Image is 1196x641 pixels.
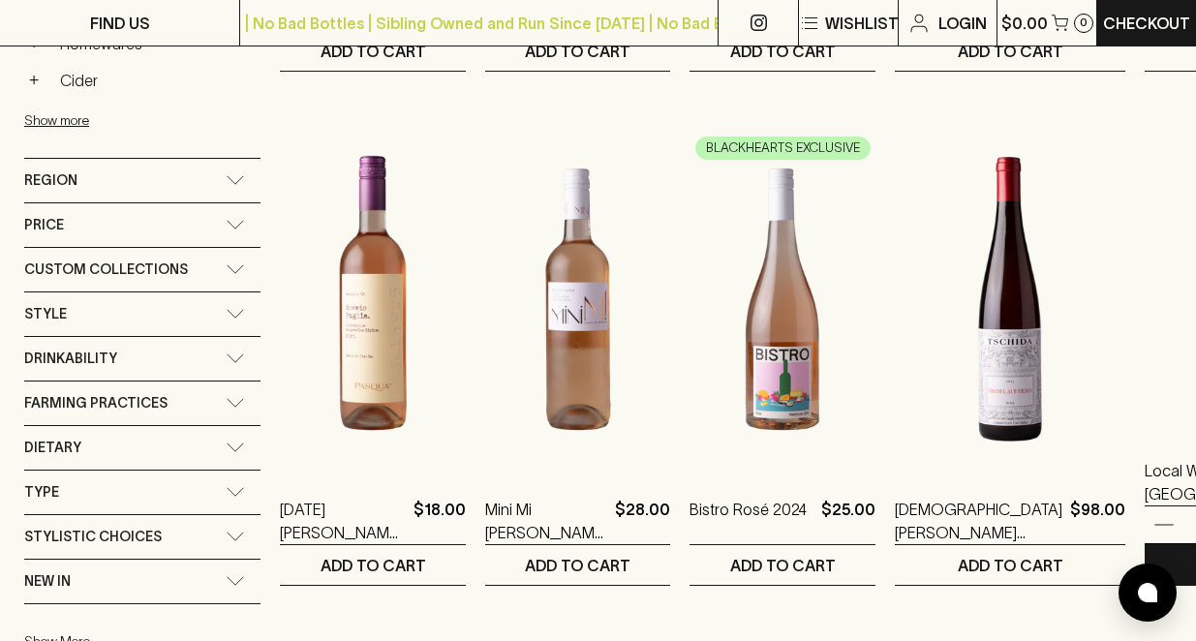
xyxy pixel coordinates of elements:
[280,31,466,71] button: ADD TO CART
[730,554,836,577] p: ADD TO CART
[821,498,875,544] p: $25.00
[895,31,1125,71] button: ADD TO CART
[525,40,630,63] p: ADD TO CART
[895,498,1062,544] a: [DEMOGRAPHIC_DATA][PERSON_NAME] [PERSON_NAME] auf [PERSON_NAME] 2023
[615,498,670,544] p: $28.00
[280,498,406,544] a: [DATE][PERSON_NAME] 2023
[1080,17,1088,28] p: 0
[24,426,261,470] div: Dietary
[24,525,162,549] span: Stylistic Choices
[24,515,261,559] div: Stylistic Choices
[24,258,188,282] span: Custom Collections
[24,337,261,381] div: Drinkability
[321,554,426,577] p: ADD TO CART
[1070,498,1125,544] p: $98.00
[414,498,466,544] p: $18.00
[24,159,261,202] div: Region
[1001,12,1048,35] p: $0.00
[24,382,261,425] div: Farming Practices
[690,130,875,469] img: Bistro Rosé 2024
[24,560,261,603] div: New In
[24,292,261,336] div: Style
[24,34,44,53] button: +
[280,545,466,585] button: ADD TO CART
[1103,12,1190,35] p: Checkout
[24,248,261,291] div: Custom Collections
[24,471,261,514] div: Type
[825,12,899,35] p: Wishlist
[485,31,670,71] button: ADD TO CART
[90,12,150,35] p: FIND US
[485,498,607,544] a: Mini Mi [PERSON_NAME] 2023
[938,12,987,35] p: Login
[690,498,807,544] a: Bistro Rosé 2024
[24,347,117,371] span: Drinkability
[24,71,44,90] button: +
[24,480,59,504] span: Type
[958,554,1063,577] p: ADD TO CART
[24,302,67,326] span: Style
[895,130,1125,469] img: Christian Tschida Himmel auf Erden Rose 2023
[24,436,81,460] span: Dietary
[51,64,261,97] a: Cider
[485,545,670,585] button: ADD TO CART
[321,40,426,63] p: ADD TO CART
[280,130,466,469] img: Pasqua Rosato 2023
[958,40,1063,63] p: ADD TO CART
[690,545,875,585] button: ADD TO CART
[24,203,261,247] div: Price
[485,130,670,469] img: Mini Mi Breban Rose 2023
[525,554,630,577] p: ADD TO CART
[730,40,836,63] p: ADD TO CART
[24,213,64,237] span: Price
[24,391,168,415] span: Farming Practices
[24,101,278,140] button: Show more
[895,545,1125,585] button: ADD TO CART
[690,31,875,71] button: ADD TO CART
[1138,583,1157,602] img: bubble-icon
[24,569,71,594] span: New In
[24,168,77,193] span: Region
